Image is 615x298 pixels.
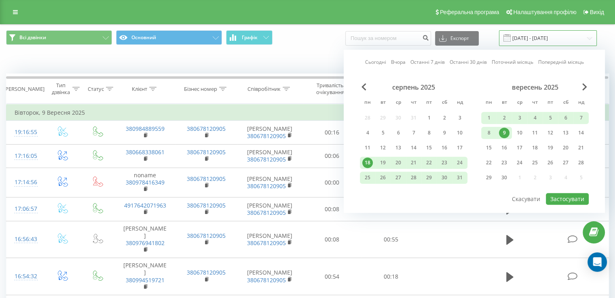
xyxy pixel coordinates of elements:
[360,172,375,184] div: пн 25 серп 2025 р.
[514,157,525,168] div: 24
[483,97,495,109] abbr: понеділок
[362,157,373,168] div: 18
[242,35,258,40] span: Графік
[452,142,467,154] div: нд 17 серп 2025 р.
[15,231,36,247] div: 16:56:43
[545,157,556,168] div: 26
[126,239,165,247] a: 380976941802
[410,59,445,66] a: Останні 7 днів
[575,97,587,109] abbr: неділя
[437,142,452,154] div: сб 16 серп 2025 р.
[543,157,558,169] div: пт 26 вер 2025 р.
[184,86,217,92] div: Бізнес номер
[424,128,434,138] div: 8
[437,157,452,169] div: сб 23 серп 2025 р.
[391,142,406,154] div: ср 13 серп 2025 р.
[543,142,558,154] div: пт 19 вер 2025 р.
[361,221,420,258] td: 00:55
[15,201,36,217] div: 17:06:57
[527,142,543,154] div: чт 18 вер 2025 р.
[530,128,540,138] div: 11
[497,112,512,124] div: вт 2 вер 2025 р.
[452,172,467,184] div: нд 31 серп 2025 р.
[303,144,361,168] td: 00:06
[499,157,509,168] div: 23
[421,157,437,169] div: пт 22 серп 2025 р.
[498,97,510,109] abbr: вівторок
[247,276,286,284] a: 380678120905
[454,172,465,183] div: 31
[15,148,36,164] div: 17:16:05
[360,157,375,169] div: пн 18 серп 2025 р.
[576,157,586,168] div: 28
[4,86,44,92] div: [PERSON_NAME]
[481,112,497,124] div: пн 1 вер 2025 р.
[361,97,374,109] abbr: понеділок
[450,59,487,66] a: Останні 30 днів
[237,197,303,221] td: [PERSON_NAME]
[392,97,404,109] abbr: середа
[310,82,351,96] div: Тривалість очікування
[6,30,112,45] button: Всі дзвінки
[362,172,373,183] div: 25
[408,97,420,109] abbr: четвер
[421,112,437,124] div: пт 1 серп 2025 р.
[514,113,525,123] div: 3
[439,143,450,153] div: 16
[423,97,435,109] abbr: п’ятниця
[126,148,165,156] a: 380668338061
[590,9,604,15] span: Вихід
[360,142,375,154] div: пн 11 серп 2025 р.
[576,113,586,123] div: 7
[499,143,509,153] div: 16
[303,258,361,295] td: 00:54
[424,157,434,168] div: 22
[544,97,556,109] abbr: п’ятниця
[512,157,527,169] div: ср 24 вер 2025 р.
[530,113,540,123] div: 4
[303,168,361,197] td: 00:00
[126,276,165,284] a: 380994519721
[393,128,404,138] div: 6
[497,127,512,139] div: вт 9 вер 2025 р.
[481,172,497,184] div: пн 29 вер 2025 р.
[360,127,375,139] div: пн 4 серп 2025 р.
[421,127,437,139] div: пт 8 серп 2025 р.
[375,172,391,184] div: вт 26 серп 2025 р.
[406,172,421,184] div: чт 28 серп 2025 р.
[393,172,404,183] div: 27
[558,127,573,139] div: сб 13 вер 2025 р.
[361,258,420,295] td: 00:18
[454,113,465,123] div: 3
[514,97,526,109] abbr: середа
[391,157,406,169] div: ср 20 серп 2025 р.
[439,172,450,183] div: 30
[393,157,404,168] div: 20
[530,143,540,153] div: 18
[560,157,571,168] div: 27
[530,157,540,168] div: 25
[546,193,589,205] button: Застосувати
[303,197,361,221] td: 00:08
[452,112,467,124] div: нд 3 серп 2025 р.
[187,125,226,132] a: 380678120905
[543,127,558,139] div: пт 12 вер 2025 р.
[560,143,571,153] div: 20
[512,112,527,124] div: ср 3 вер 2025 р.
[527,112,543,124] div: чт 4 вер 2025 р.
[361,83,366,90] span: Previous Month
[573,127,589,139] div: нд 14 вер 2025 р.
[378,128,388,138] div: 5
[114,258,175,295] td: [PERSON_NAME]
[406,127,421,139] div: чт 7 серп 2025 р.
[345,31,431,46] input: Пошук за номером
[187,201,226,209] a: 380678120905
[408,172,419,183] div: 28
[247,86,281,92] div: Співробітник
[6,105,609,121] td: Вівторок, 9 Вересня 2025
[538,59,584,66] a: Попередній місяць
[375,157,391,169] div: вт 19 серп 2025 р.
[19,34,46,41] span: Всі дзвінки
[88,86,104,92] div: Статус
[391,59,406,66] a: Вчора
